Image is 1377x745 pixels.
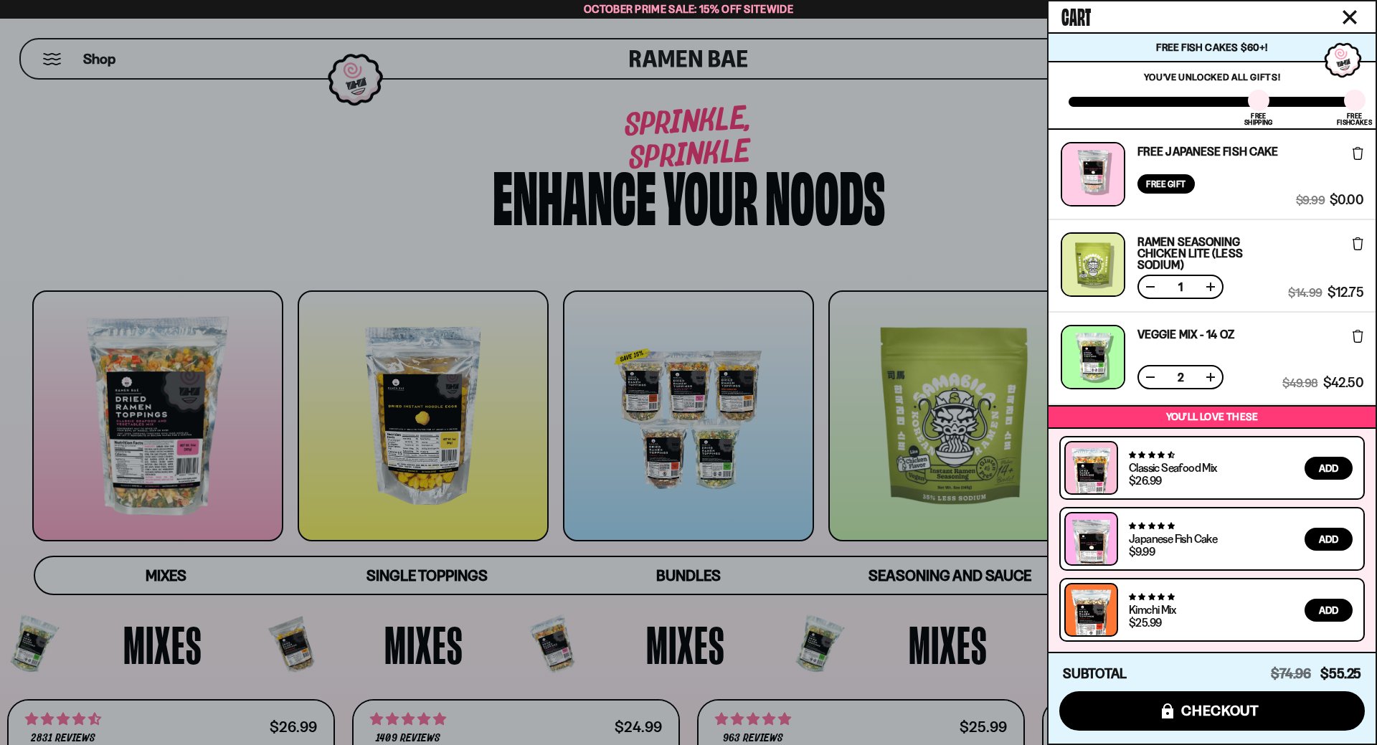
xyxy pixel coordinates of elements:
[1244,113,1272,125] div: Free Shipping
[1137,328,1234,340] a: Veggie Mix - 14 OZ
[1059,691,1365,731] button: checkout
[1137,146,1278,157] a: Free Japanese Fish Cake
[1129,602,1175,617] a: Kimchi Mix
[1319,463,1338,473] span: Add
[1181,703,1259,718] span: checkout
[1169,371,1192,383] span: 2
[1129,450,1174,460] span: 4.68 stars
[1319,534,1338,544] span: Add
[1129,546,1155,557] div: $9.99
[1305,457,1353,480] button: Add
[1129,531,1217,546] a: Japanese Fish Cake
[1282,376,1317,389] span: $49.98
[1063,667,1127,681] h4: Subtotal
[1129,521,1174,531] span: 4.77 stars
[1323,376,1363,389] span: $42.50
[1129,592,1174,602] span: 4.76 stars
[1339,6,1361,28] button: Close cart
[1305,528,1353,551] button: Add
[1169,281,1192,293] span: 1
[1156,41,1267,54] span: Free Fish Cakes $60+!
[1137,174,1195,194] div: Free Gift
[1305,599,1353,622] button: Add
[1129,460,1217,475] a: Classic Seafood Mix
[1337,113,1372,125] div: Free Fishcakes
[584,2,793,16] span: October Prime Sale: 15% off Sitewide
[1328,286,1363,299] span: $12.75
[1069,71,1355,82] p: You've unlocked all gifts!
[1137,236,1288,270] a: Ramen Seasoning Chicken Lite (Less Sodium)
[1296,194,1325,207] span: $9.99
[1320,665,1361,682] span: $55.25
[1129,617,1161,628] div: $25.99
[1319,605,1338,615] span: Add
[1052,410,1372,424] p: You’ll love these
[1271,665,1311,682] span: $74.96
[1061,1,1091,29] span: Cart
[1288,286,1322,299] span: $14.99
[1330,194,1363,207] span: $0.00
[1129,475,1161,486] div: $26.99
